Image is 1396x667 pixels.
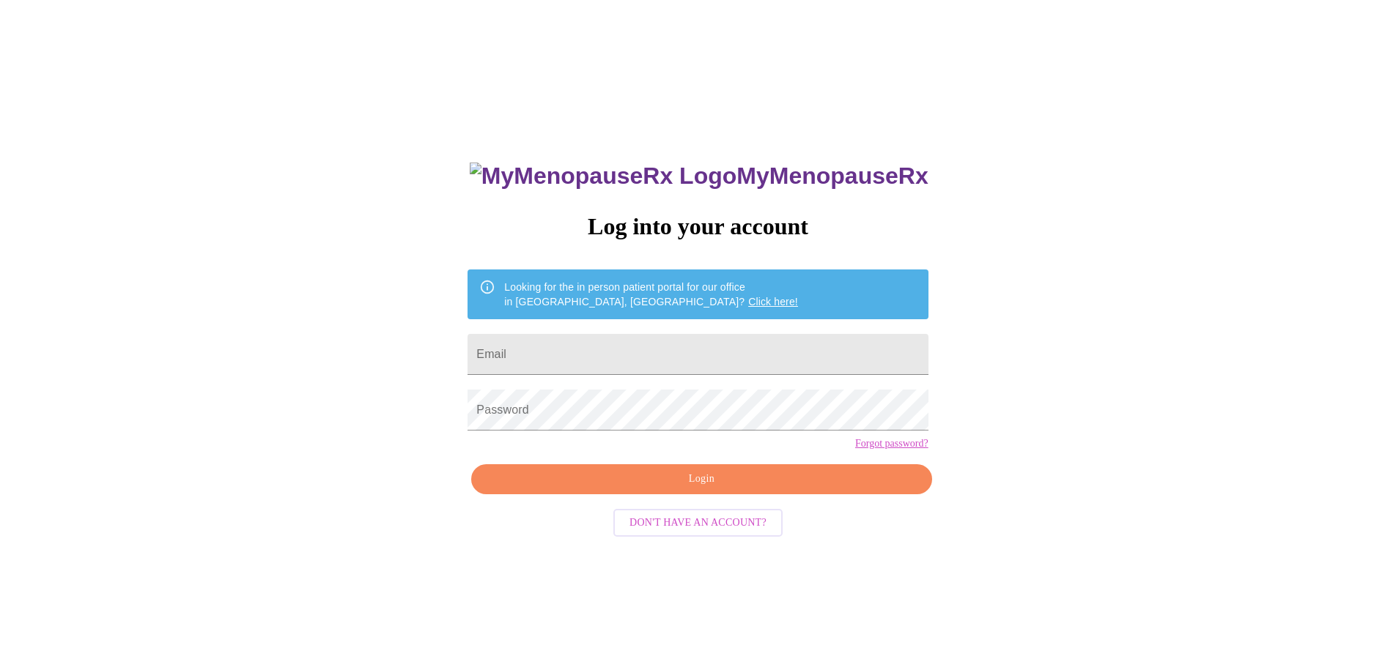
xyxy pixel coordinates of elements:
a: Don't have an account? [610,515,786,528]
span: Login [488,470,915,488]
button: Login [471,464,931,494]
h3: MyMenopauseRx [470,163,928,190]
a: Forgot password? [855,438,928,450]
h3: Log into your account [468,213,928,240]
span: Don't have an account? [629,514,767,532]
img: MyMenopauseRx Logo [470,163,736,190]
a: Click here! [748,296,798,308]
div: Looking for the in person patient portal for our office in [GEOGRAPHIC_DATA], [GEOGRAPHIC_DATA]? [504,274,798,315]
button: Don't have an account? [613,509,783,537]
